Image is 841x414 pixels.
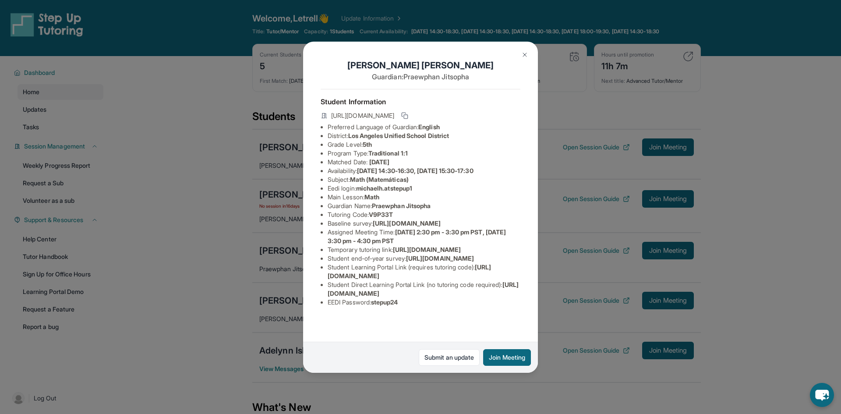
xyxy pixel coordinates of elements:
li: Availability: [328,166,520,175]
span: [DATE] 14:30-16:30, [DATE] 15:30-17:30 [357,167,474,174]
span: Los Angeles Unified School District [348,132,449,139]
h4: Student Information [321,96,520,107]
img: Close Icon [521,51,528,58]
li: Program Type: [328,149,520,158]
span: michaelh.atstepup1 [356,184,412,192]
span: Traditional 1:1 [368,149,408,157]
span: Math [364,193,379,201]
li: Preferred Language of Guardian: [328,123,520,131]
li: Guardian Name : [328,202,520,210]
li: Tutoring Code : [328,210,520,219]
span: stepup24 [371,298,398,306]
li: Baseline survey : [328,219,520,228]
li: Eedi login : [328,184,520,193]
li: EEDI Password : [328,298,520,307]
button: Copy link [399,110,410,121]
li: Subject : [328,175,520,184]
p: Guardian: Praewphan Jitsopha [321,71,520,82]
li: Grade Level: [328,140,520,149]
span: [DATE] [369,158,389,166]
a: Submit an update [419,349,480,366]
li: Temporary tutoring link : [328,245,520,254]
span: [URL][DOMAIN_NAME] [373,219,441,227]
li: District: [328,131,520,140]
li: Matched Date: [328,158,520,166]
button: Join Meeting [483,349,531,366]
span: [DATE] 2:30 pm - 3:30 pm PST, [DATE] 3:30 pm - 4:30 pm PST [328,228,506,244]
li: Student Direct Learning Portal Link (no tutoring code required) : [328,280,520,298]
li: Student Learning Portal Link (requires tutoring code) : [328,263,520,280]
button: chat-button [810,383,834,407]
span: Praewphan Jitsopha [372,202,431,209]
span: Math (Matemáticas) [350,176,409,183]
span: V9P33T [369,211,393,218]
li: Assigned Meeting Time : [328,228,520,245]
span: [URL][DOMAIN_NAME] [406,255,474,262]
li: Student end-of-year survey : [328,254,520,263]
h1: [PERSON_NAME] [PERSON_NAME] [321,59,520,71]
span: English [418,123,440,131]
span: 5th [363,141,372,148]
span: [URL][DOMAIN_NAME] [331,111,394,120]
span: [URL][DOMAIN_NAME] [393,246,461,253]
li: Main Lesson : [328,193,520,202]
